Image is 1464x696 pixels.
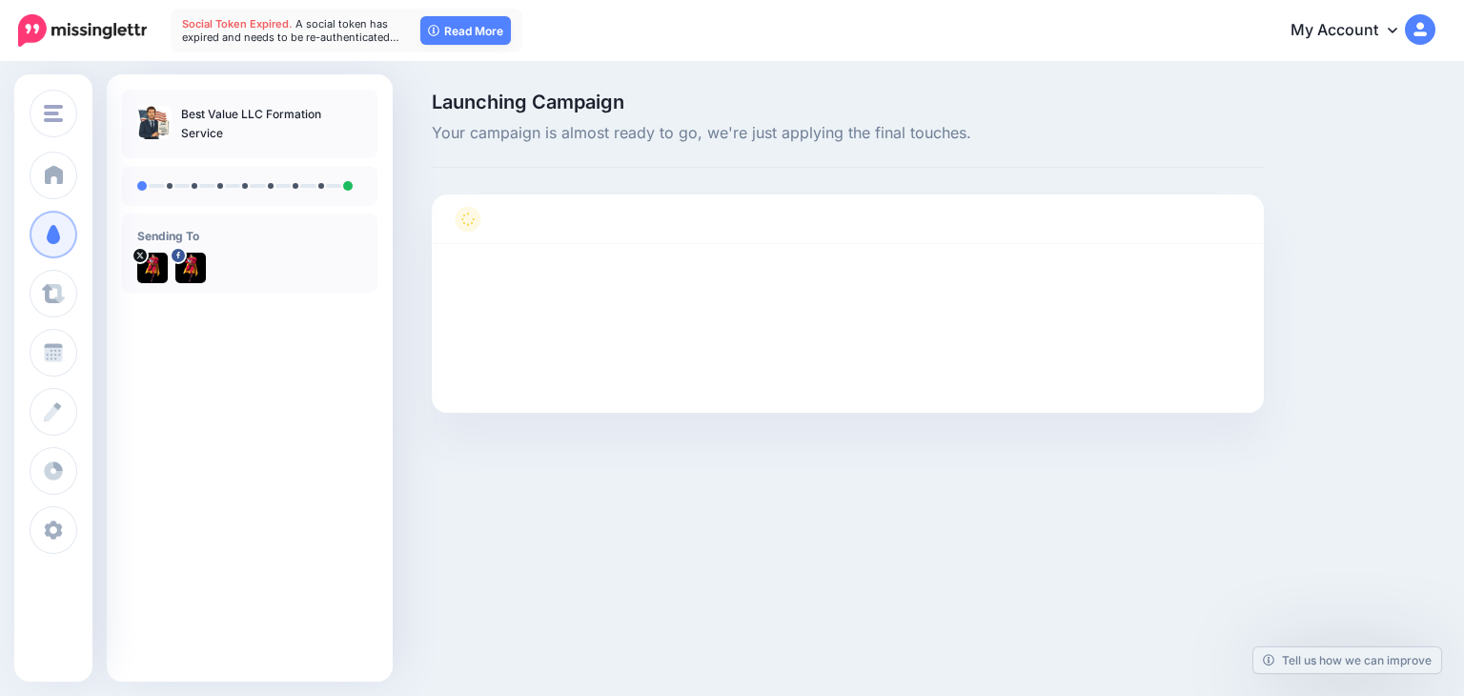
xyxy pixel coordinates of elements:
img: Missinglettr [18,14,147,47]
span: A social token has expired and needs to be re-authenticated… [182,17,399,44]
a: Tell us how we can improve [1253,647,1441,673]
span: Launching Campaign [432,92,1264,112]
img: IU3zF7I9-52474.jpg [137,253,168,283]
img: 132269654_104219678259125_2692675508189239118_n-bsa91599.png [175,253,206,283]
img: menu.png [44,105,63,122]
span: Social Token Expired. [182,17,293,31]
a: Read More [420,16,511,45]
img: f6e8e9c6d53920031c474d7196980b1d_thumb.jpg [137,105,172,139]
h4: Sending To [137,229,362,243]
span: Your campaign is almost ready to go, we're just applying the final touches. [432,121,1264,146]
a: My Account [1271,8,1435,54]
p: Best Value LLC Formation Service [181,105,362,143]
